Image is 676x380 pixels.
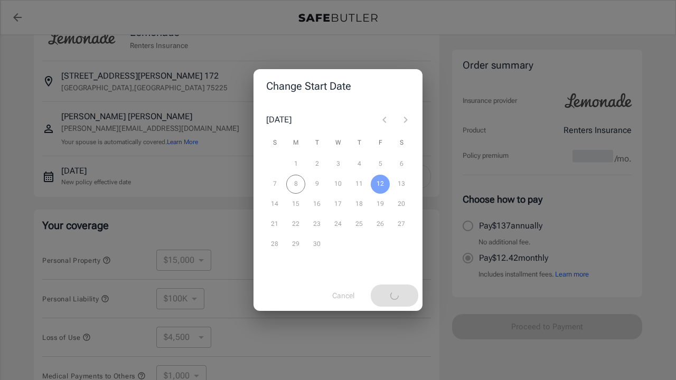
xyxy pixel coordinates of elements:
[392,132,411,154] span: Saturday
[266,113,292,126] div: [DATE]
[350,132,369,154] span: Thursday
[328,132,348,154] span: Wednesday
[286,132,305,154] span: Monday
[253,69,422,103] h2: Change Start Date
[307,132,326,154] span: Tuesday
[265,132,284,154] span: Sunday
[371,132,390,154] span: Friday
